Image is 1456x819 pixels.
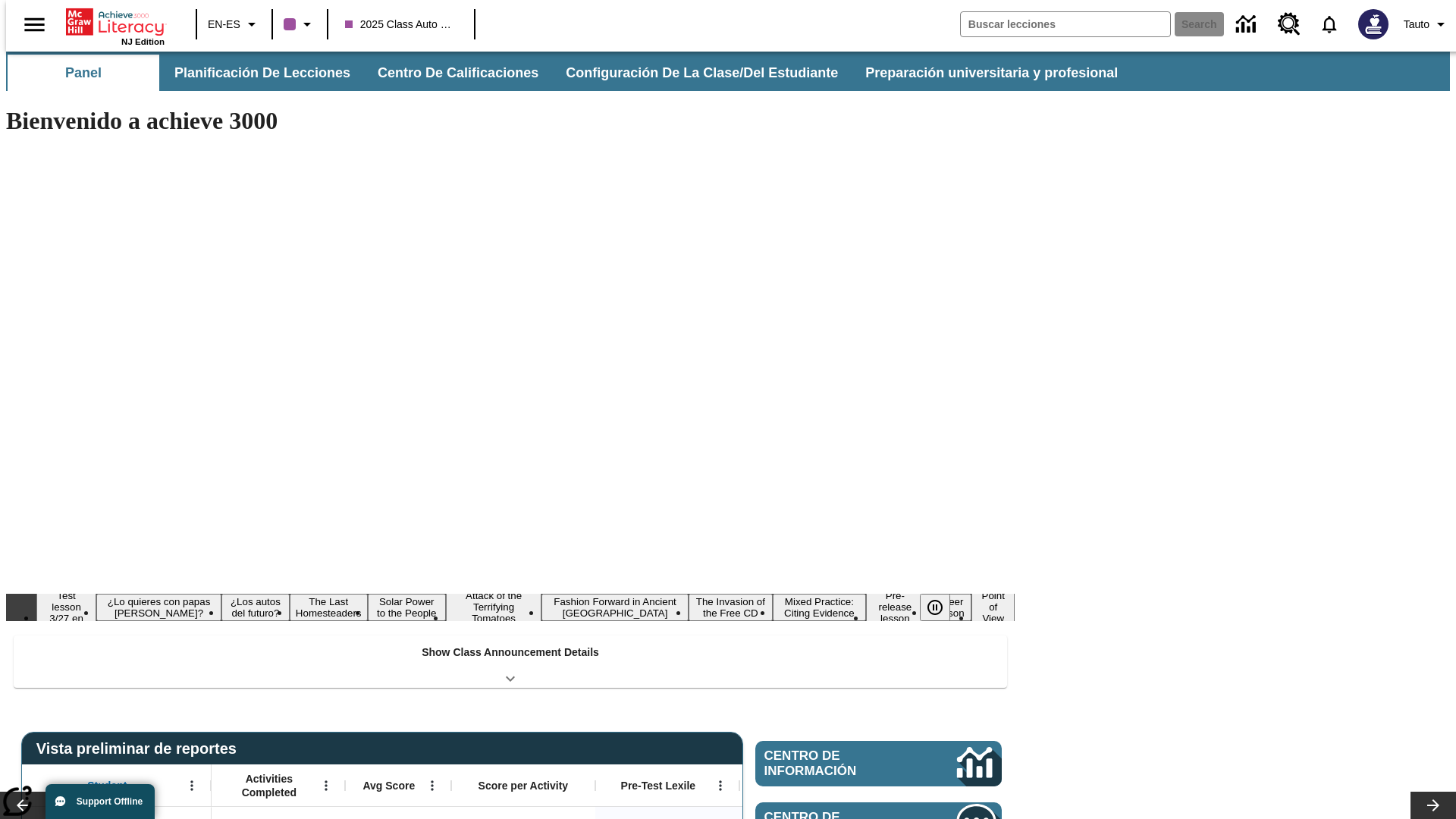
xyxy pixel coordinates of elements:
button: Pausar [920,594,950,621]
button: Slide 3 ¿Los autos del futuro? [221,594,290,621]
span: EN-ES [208,17,240,33]
button: El color de la clase es morado/púrpura. Cambiar el color de la clase. [278,11,322,38]
input: search field [961,12,1170,36]
button: Abrir menú [315,774,337,797]
button: Support Offline [45,784,155,819]
button: Slide 7 Fashion Forward in Ancient Rome [541,594,689,621]
button: Slide 8 The Invasion of the Free CD [689,594,773,621]
button: Carrusel de lecciones, seguir [1410,792,1456,819]
button: Abrir el menú lateral [12,2,57,47]
span: Support Offline [77,796,143,807]
button: Configuración de la clase/del estudiante [554,55,850,91]
div: Subbarra de navegación [6,52,1450,91]
span: Tauto [1404,17,1429,33]
span: Student [87,779,127,792]
span: Avg Score [362,779,415,792]
a: Portada [66,7,165,37]
span: Centro de información [764,748,906,779]
span: NJ Edition [121,37,165,46]
div: Subbarra de navegación [6,55,1131,91]
div: Pausar [920,594,965,621]
span: 2025 Class Auto Grade 13 [345,17,457,33]
button: Slide 2 ¿Lo quieres con papas fritas? [96,594,221,621]
div: Show Class Announcement Details [14,635,1007,688]
p: Show Class Announcement Details [422,645,599,661]
h1: Bienvenido a achieve 3000 [6,107,1015,135]
button: Perfil/Configuración [1398,11,1456,38]
button: Preparación universitaria y profesional [853,55,1130,91]
img: Avatar [1358,9,1389,39]
button: Planificación de lecciones [162,55,362,91]
button: Language: EN-ES, Selecciona un idioma [202,11,267,38]
span: Vista preliminar de reportes [36,740,244,758]
a: Centro de información [755,741,1002,786]
div: Portada [66,5,165,46]
button: Slide 12 Point of View [971,588,1015,626]
button: Abrir menú [421,774,444,797]
button: Slide 6 Attack of the Terrifying Tomatoes [446,588,541,626]
span: Activities Completed [219,772,319,799]
a: Notificaciones [1310,5,1349,44]
button: Slide 1 Test lesson 3/27 en [36,588,96,626]
a: Centro de información [1227,4,1269,45]
button: Slide 5 Solar Power to the People [368,594,446,621]
button: Slide 10 Pre-release lesson [866,588,924,626]
button: Abrir menú [180,774,203,797]
body: Maximum 600 characters Press Escape to exit toolbar Press Alt + F10 to reach toolbar [6,12,221,26]
button: Slide 4 The Last Homesteaders [290,594,368,621]
span: Pre-Test Lexile [621,779,696,792]
button: Slide 9 Mixed Practice: Citing Evidence [773,594,866,621]
span: Score per Activity [479,779,569,792]
button: Escoja un nuevo avatar [1349,5,1398,44]
a: Centro de recursos, Se abrirá en una pestaña nueva. [1269,4,1310,45]
button: Centro de calificaciones [366,55,551,91]
button: Abrir menú [709,774,732,797]
button: Panel [8,55,159,91]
